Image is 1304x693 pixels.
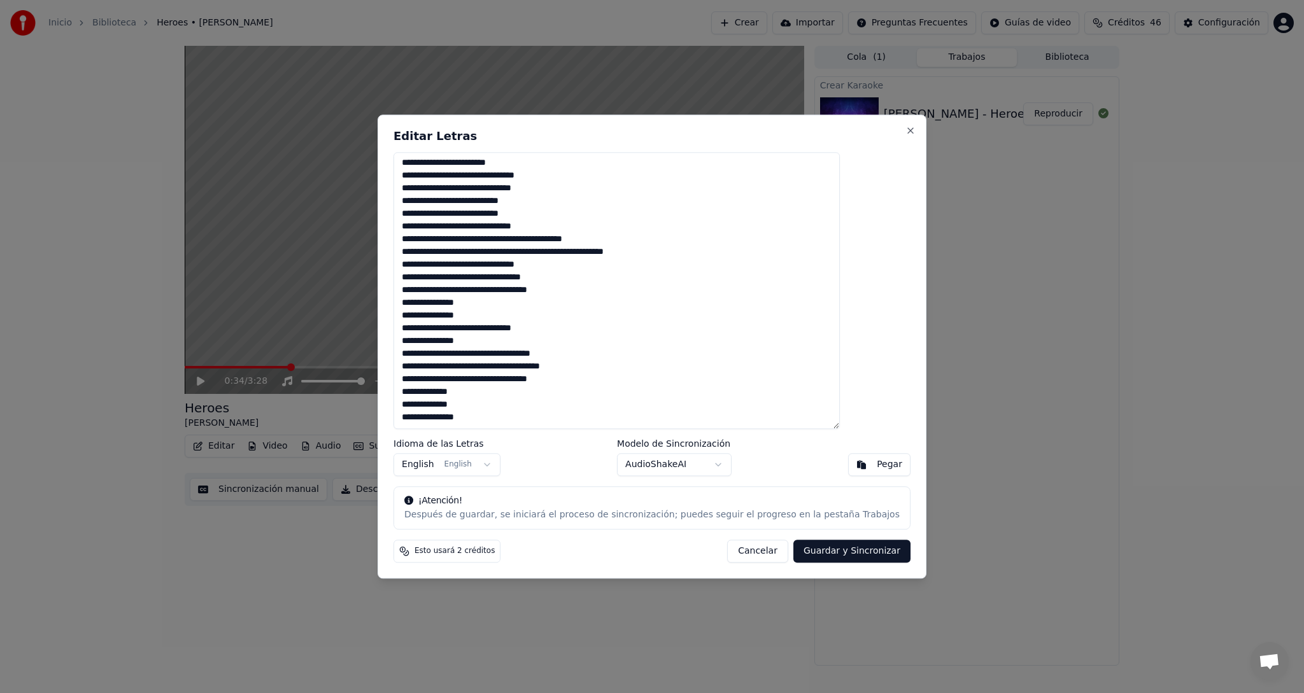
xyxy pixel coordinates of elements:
[404,494,900,507] div: ¡Atención!
[393,130,911,142] h2: Editar Letras
[404,508,900,521] div: Después de guardar, se iniciará el proceso de sincronización; puedes seguir el progreso en la pes...
[393,439,500,448] label: Idioma de las Letras
[415,546,495,556] span: Esto usará 2 créditos
[793,540,911,563] button: Guardar y Sincronizar
[877,458,902,471] div: Pegar
[727,540,788,563] button: Cancelar
[848,453,911,476] button: Pegar
[617,439,732,448] label: Modelo de Sincronización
